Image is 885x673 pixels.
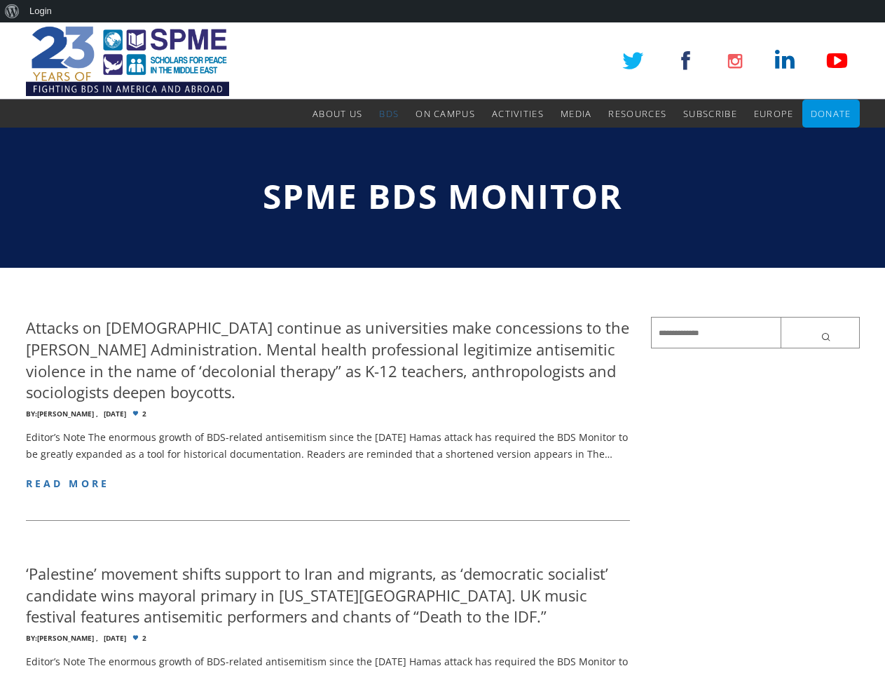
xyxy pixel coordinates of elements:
[26,22,229,100] img: SPME
[811,107,851,120] span: Donate
[416,107,475,120] span: On Campus
[608,100,666,128] a: Resources
[379,107,399,120] span: BDS
[416,100,475,128] a: On Campus
[26,563,631,627] h4: ‘Palestine’ movement shifts support to Iran and migrants, as ‘democratic socialist’ candidate win...
[26,634,631,642] div: 2
[379,100,399,128] a: BDS
[561,107,592,120] span: Media
[313,107,362,120] span: About Us
[26,429,631,463] p: Editor’s Note The enormous growth of BDS-related antisemitism since the [DATE] Hamas attack has r...
[37,409,94,419] a: [PERSON_NAME]
[263,173,623,219] span: SPME BDS Monitor
[683,107,737,120] span: Subscribe
[811,100,851,128] a: Donate
[37,633,94,643] a: [PERSON_NAME]
[754,100,794,128] a: Europe
[26,633,37,643] span: By:
[26,410,631,418] div: 2
[313,100,362,128] a: About Us
[492,100,544,128] a: Activities
[492,107,544,120] span: Activities
[26,317,631,403] h4: Attacks on [DEMOGRAPHIC_DATA] continue as universities make concessions to the [PERSON_NAME] Admi...
[754,107,794,120] span: Europe
[104,410,126,418] time: [DATE]
[608,107,666,120] span: Resources
[26,409,37,419] span: By:
[683,100,737,128] a: Subscribe
[561,100,592,128] a: Media
[26,477,110,490] a: read more
[104,634,126,642] time: [DATE]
